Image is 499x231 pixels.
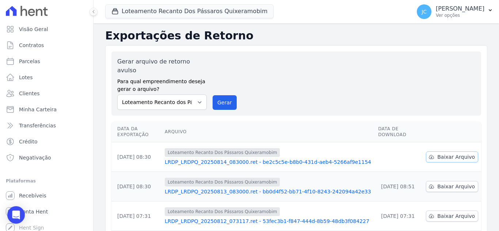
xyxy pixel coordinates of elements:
td: [DATE] 08:30 [111,172,162,201]
p: Ver opções [436,12,484,18]
span: Baixar Arquivo [437,183,475,190]
span: Loteamento Recanto Dos Pássaros Quixeramobim [165,178,280,186]
a: Recebíveis [3,188,90,203]
h2: Exportações de Retorno [105,29,487,42]
td: [DATE] 07:31 [375,201,423,231]
td: [DATE] 08:30 [111,142,162,172]
a: Baixar Arquivo [426,181,478,192]
label: Gerar arquivo de retorno avulso [117,57,207,75]
a: Parcelas [3,54,90,69]
p: [PERSON_NAME] [436,5,484,12]
span: Contratos [19,42,44,49]
td: [DATE] 07:31 [111,201,162,231]
a: Baixar Arquivo [426,211,478,222]
button: Loteamento Recanto Dos Pássaros Quixeramobim [105,4,274,18]
span: Visão Geral [19,26,48,33]
a: Negativação [3,150,90,165]
div: Open Intercom Messenger [7,206,25,224]
td: [DATE] 08:51 [375,172,423,201]
span: Conta Hent [19,208,48,215]
span: Loteamento Recanto Dos Pássaros Quixeramobim [165,207,280,216]
span: Baixar Arquivo [437,212,475,220]
a: Transferências [3,118,90,133]
a: Visão Geral [3,22,90,36]
th: Data de Download [375,122,423,142]
a: Crédito [3,134,90,149]
span: Clientes [19,90,39,97]
span: Crédito [19,138,38,145]
span: JC [422,9,427,14]
span: Loteamento Recanto Dos Pássaros Quixeramobim [165,148,280,157]
a: Minha Carteira [3,102,90,117]
a: LRDP_LRDPQ_20250813_083000.ret - bb0d4f52-bb71-4f10-8243-242094a42e33 [165,188,372,195]
a: Baixar Arquivo [426,151,478,162]
span: Minha Carteira [19,106,57,113]
th: Data da Exportação [111,122,162,142]
a: Contratos [3,38,90,53]
a: LRDP_LRDPQ_20250812_073117.ret - 53fec3b1-f847-444d-8b59-48db3f084227 [165,217,372,225]
span: Parcelas [19,58,40,65]
a: Clientes [3,86,90,101]
a: Lotes [3,70,90,85]
span: Transferências [19,122,56,129]
span: Negativação [19,154,51,161]
span: Baixar Arquivo [437,153,475,161]
div: Plataformas [6,177,87,185]
span: Recebíveis [19,192,46,199]
label: Para qual empreendimento deseja gerar o arquivo? [117,75,207,93]
a: Conta Hent [3,204,90,219]
a: LRDP_LRDPQ_20250814_083000.ret - be2c5c5e-b8b0-431d-aeb4-5266af9e1154 [165,158,372,166]
th: Arquivo [162,122,375,142]
button: JC [PERSON_NAME] Ver opções [411,1,499,22]
span: Lotes [19,74,33,81]
button: Gerar [213,95,237,110]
